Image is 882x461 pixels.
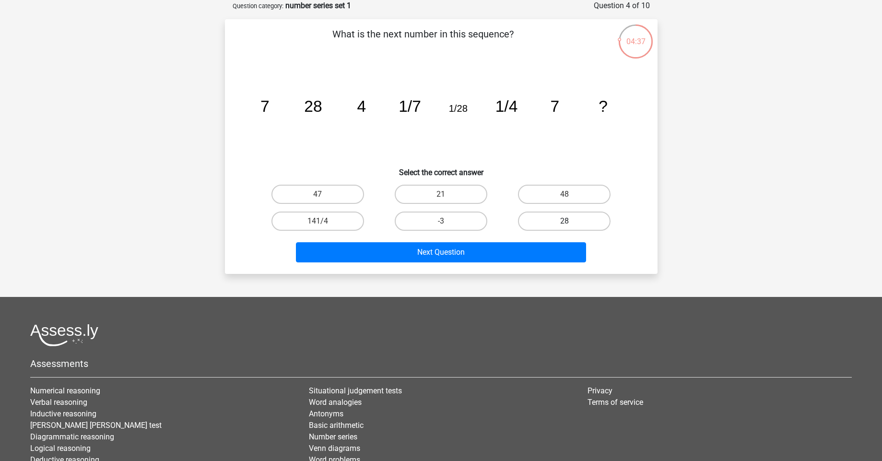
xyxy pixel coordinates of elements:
h5: Assessments [30,358,852,369]
a: Logical reasoning [30,444,91,453]
a: Diagrammatic reasoning [30,432,114,441]
img: Assessly logo [30,324,98,346]
tspan: 4 [357,97,366,115]
label: 47 [271,185,364,204]
label: 141/4 [271,212,364,231]
a: Situational judgement tests [309,386,402,395]
div: 04:37 [618,24,654,47]
label: 48 [518,185,611,204]
a: Numerical reasoning [30,386,100,395]
a: Verbal reasoning [30,398,87,407]
label: 28 [518,212,611,231]
a: Word analogies [309,398,362,407]
tspan: 7 [260,97,269,115]
button: Next Question [296,242,586,262]
a: [PERSON_NAME] [PERSON_NAME] test [30,421,162,430]
a: Number series [309,432,357,441]
tspan: ? [599,97,608,115]
small: Question category: [233,2,283,10]
tspan: 28 [304,97,322,115]
strong: number series set 1 [285,1,351,10]
label: 21 [395,185,487,204]
a: Inductive reasoning [30,409,96,418]
tspan: 1/4 [495,97,517,115]
h6: Select the correct answer [240,160,642,177]
tspan: 7 [550,97,559,115]
a: Venn diagrams [309,444,360,453]
a: Antonyms [309,409,343,418]
tspan: 1/28 [448,103,467,114]
label: -3 [395,212,487,231]
a: Basic arithmetic [309,421,364,430]
tspan: 1/7 [399,97,421,115]
p: What is the next number in this sequence? [240,27,606,56]
a: Privacy [588,386,612,395]
a: Terms of service [588,398,643,407]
